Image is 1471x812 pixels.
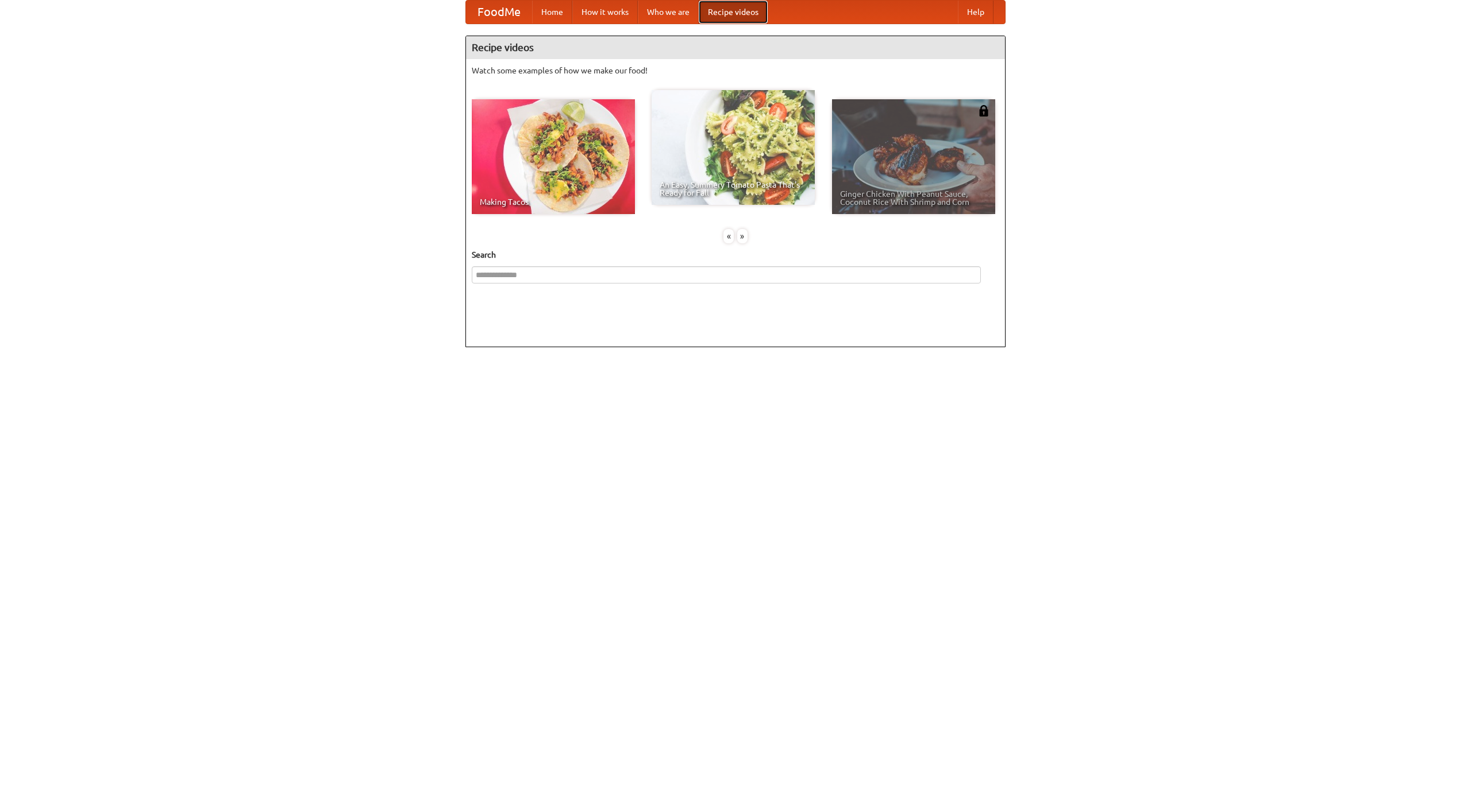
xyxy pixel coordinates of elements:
h4: Recipe videos [466,36,1005,59]
a: Recipe videos [699,1,768,24]
div: » [737,229,748,243]
a: Who we are [638,1,699,24]
span: An Easy, Summery Tomato Pasta That's Ready for Fall [660,181,807,197]
img: 483408.png [978,105,989,116]
p: Watch some examples of how we make our food! [472,65,999,76]
a: Help [958,1,993,24]
span: Making Tacos [480,198,627,206]
a: How it works [572,1,638,24]
h5: Search [472,249,999,261]
a: Home [532,1,572,24]
a: FoodMe [466,1,532,24]
a: Making Tacos [472,99,635,214]
div: « [723,229,734,243]
a: An Easy, Summery Tomato Pasta That's Ready for Fall [652,90,815,205]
